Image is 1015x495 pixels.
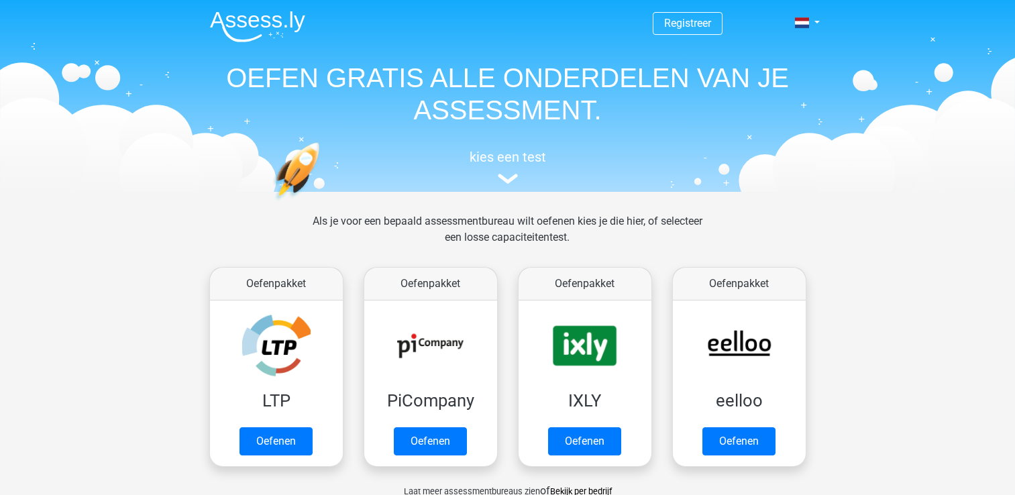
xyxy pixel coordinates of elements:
[498,174,518,184] img: assessment
[702,427,776,455] a: Oefenen
[548,427,621,455] a: Oefenen
[210,11,305,42] img: Assessly
[664,17,711,30] a: Registreer
[199,62,816,126] h1: OEFEN GRATIS ALLE ONDERDELEN VAN JE ASSESSMENT.
[199,149,816,165] h5: kies een test
[239,427,313,455] a: Oefenen
[302,213,713,262] div: Als je voor een bepaald assessmentbureau wilt oefenen kies je die hier, of selecteer een losse ca...
[394,427,467,455] a: Oefenen
[273,142,372,264] img: oefenen
[199,149,816,184] a: kies een test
